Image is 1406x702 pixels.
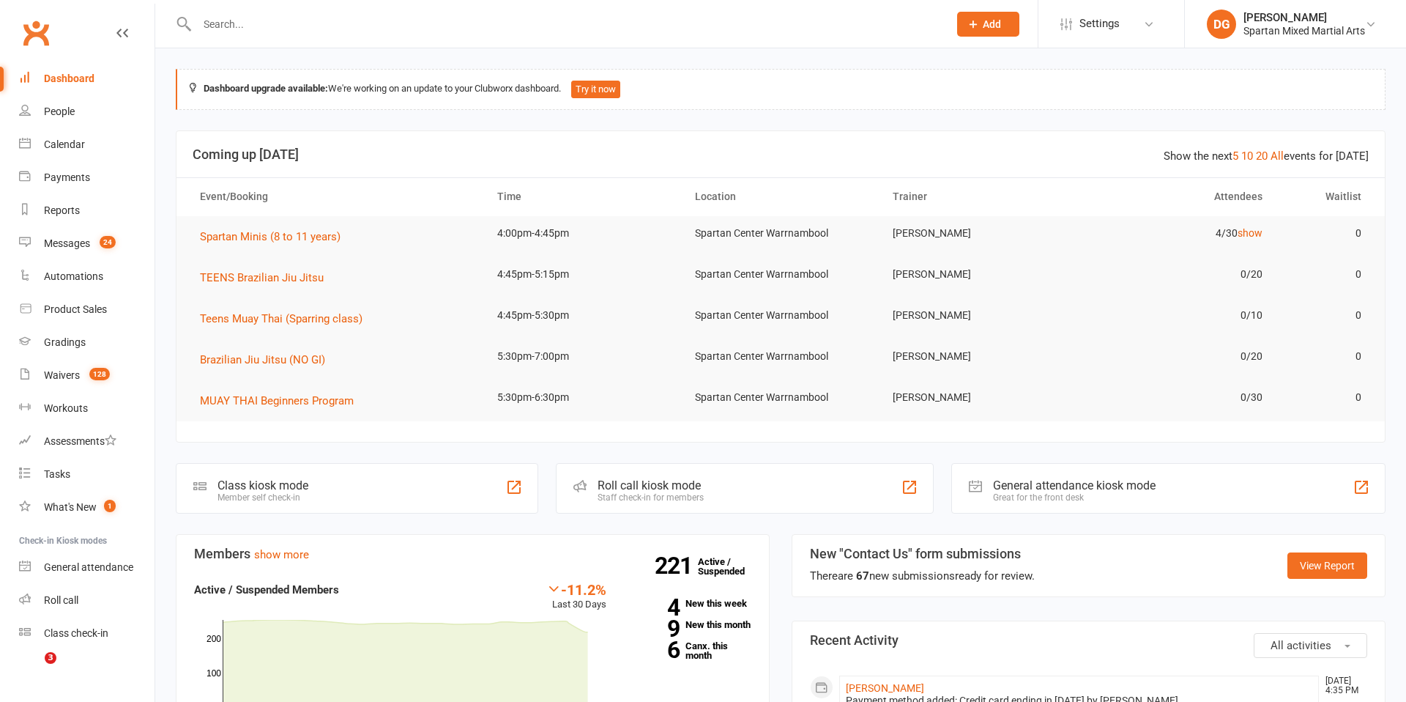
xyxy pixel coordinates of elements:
[598,479,704,492] div: Roll call kiosk mode
[1271,149,1284,163] a: All
[44,270,103,282] div: Automations
[19,194,155,227] a: Reports
[879,380,1077,415] td: [PERSON_NAME]
[810,633,1367,648] h3: Recent Activity
[44,402,88,414] div: Workouts
[856,569,869,583] strong: 67
[682,178,879,215] th: Location
[45,652,56,664] span: 3
[200,312,362,325] span: Teens Muay Thai (Sparring class)
[19,551,155,584] a: General attendance kiosk mode
[810,567,1035,585] div: There are new submissions ready for review.
[682,216,879,251] td: Spartan Center Warrnambool
[1243,24,1365,37] div: Spartan Mixed Martial Arts
[1232,149,1238,163] a: 5
[200,269,334,287] button: TEENS Brazilian Jiu Jitsu
[44,204,80,216] div: Reports
[628,641,751,660] a: 6Canx. this month
[810,547,1035,561] h3: New "Contact Us" form submissions
[217,492,308,503] div: Member self check-in
[44,336,86,348] div: Gradings
[1271,639,1331,652] span: All activities
[19,458,155,491] a: Tasks
[879,298,1077,333] td: [PERSON_NAME]
[19,617,155,650] a: Class kiosk mode
[254,548,309,561] a: show more
[193,147,1369,162] h3: Coming up [DATE]
[18,15,54,51] a: Clubworx
[19,293,155,326] a: Product Sales
[1254,633,1367,658] button: All activities
[1207,10,1236,39] div: DG
[484,257,682,292] td: 4:45pm-5:15pm
[628,599,751,608] a: 4New this week
[628,639,680,661] strong: 6
[19,491,155,524] a: What's New1
[484,298,682,333] td: 4:45pm-5:30pm
[598,492,704,503] div: Staff check-in for members
[1077,380,1275,415] td: 0/30
[19,584,155,617] a: Roll call
[993,479,1156,492] div: General attendance kiosk mode
[19,326,155,359] a: Gradings
[19,95,155,128] a: People
[1276,298,1375,333] td: 0
[100,236,116,248] span: 24
[1276,339,1375,374] td: 0
[200,394,354,407] span: MUAY THAI Beginners Program
[571,81,620,98] button: Try it now
[1077,339,1275,374] td: 0/20
[846,682,924,694] a: [PERSON_NAME]
[1077,216,1275,251] td: 4/30
[44,468,70,480] div: Tasks
[1276,216,1375,251] td: 0
[682,380,879,415] td: Spartan Center Warrnambool
[682,257,879,292] td: Spartan Center Warrnambool
[1079,7,1120,40] span: Settings
[879,257,1077,292] td: [PERSON_NAME]
[1164,147,1369,165] div: Show the next events for [DATE]
[628,620,751,629] a: 9New this month
[484,216,682,251] td: 4:00pm-4:45pm
[546,581,606,613] div: Last 30 Days
[200,392,364,410] button: MUAY THAI Beginners Program
[1256,149,1268,163] a: 20
[19,227,155,260] a: Messages 24
[200,351,335,369] button: Brazilian Jiu Jitsu (NO GI)
[484,380,682,415] td: 5:30pm-6:30pm
[19,62,155,95] a: Dashboard
[44,73,94,84] div: Dashboard
[1287,553,1367,579] a: View Report
[200,230,341,243] span: Spartan Minis (8 to 11 years)
[1276,178,1375,215] th: Waitlist
[19,425,155,458] a: Assessments
[200,271,324,284] span: TEENS Brazilian Jiu Jitsu
[19,392,155,425] a: Workouts
[200,228,351,245] button: Spartan Minis (8 to 11 years)
[879,178,1077,215] th: Trainer
[19,359,155,392] a: Waivers 128
[200,353,325,366] span: Brazilian Jiu Jitsu (NO GI)
[1077,178,1275,215] th: Attendees
[44,627,108,639] div: Class check-in
[44,501,97,513] div: What's New
[44,303,107,315] div: Product Sales
[204,83,328,94] strong: Dashboard upgrade available:
[1318,676,1366,695] time: [DATE] 4:35 PM
[44,369,80,381] div: Waivers
[484,178,682,215] th: Time
[1243,11,1365,24] div: [PERSON_NAME]
[1238,227,1262,239] a: show
[44,171,90,183] div: Payments
[200,310,373,328] button: Teens Muay Thai (Sparring class)
[44,237,90,249] div: Messages
[1241,149,1253,163] a: 10
[1276,257,1375,292] td: 0
[19,260,155,293] a: Automations
[957,12,1019,37] button: Add
[628,596,680,618] strong: 4
[879,216,1077,251] td: [PERSON_NAME]
[44,594,78,606] div: Roll call
[983,18,1001,30] span: Add
[193,14,938,34] input: Search...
